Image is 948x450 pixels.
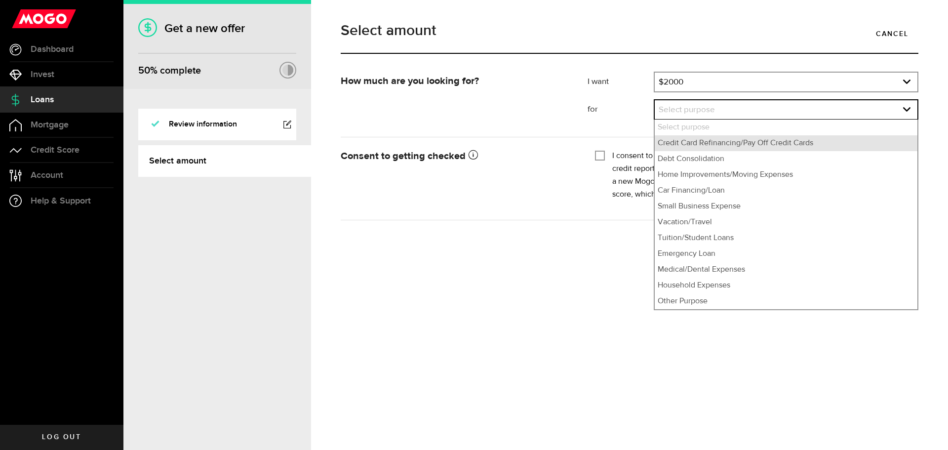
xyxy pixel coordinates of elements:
[655,100,917,119] a: expand select
[655,293,917,309] li: Other Purpose
[341,23,918,38] h1: Select amount
[655,151,917,167] li: Debt Consolidation
[138,62,201,80] div: % complete
[138,109,296,140] a: Review information
[31,121,69,129] span: Mortgage
[655,199,917,214] li: Small Business Expense
[655,262,917,278] li: Medical/Dental Expenses
[31,95,54,104] span: Loans
[595,150,605,160] input: I consent to Mogo using my personal information to get a credit score or report from a credit rep...
[31,70,54,79] span: Invest
[655,135,917,151] li: Credit Card Refinancing/Pay Off Credit Cards
[8,4,38,34] button: Open LiveChat chat widget
[655,167,917,183] li: Home Improvements/Moving Expenses
[31,45,74,54] span: Dashboard
[588,104,654,116] label: for
[866,23,918,44] a: Cancel
[42,434,81,441] span: Log out
[341,151,478,161] strong: Consent to getting checked
[655,120,917,135] li: Select purpose
[655,214,917,230] li: Vacation/Travel
[655,73,917,91] a: expand select
[655,278,917,293] li: Household Expenses
[655,230,917,246] li: Tuition/Student Loans
[138,145,311,177] a: Select amount
[612,150,911,201] label: I consent to Mogo using my personal information to get a credit score or report from a credit rep...
[655,246,917,262] li: Emergency Loan
[138,65,150,77] span: 50
[138,21,296,36] h1: Get a new offer
[655,183,917,199] li: Car Financing/Loan
[31,197,91,205] span: Help & Support
[31,171,63,180] span: Account
[341,76,479,86] strong: How much are you looking for?
[588,76,654,88] label: I want
[31,146,79,155] span: Credit Score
